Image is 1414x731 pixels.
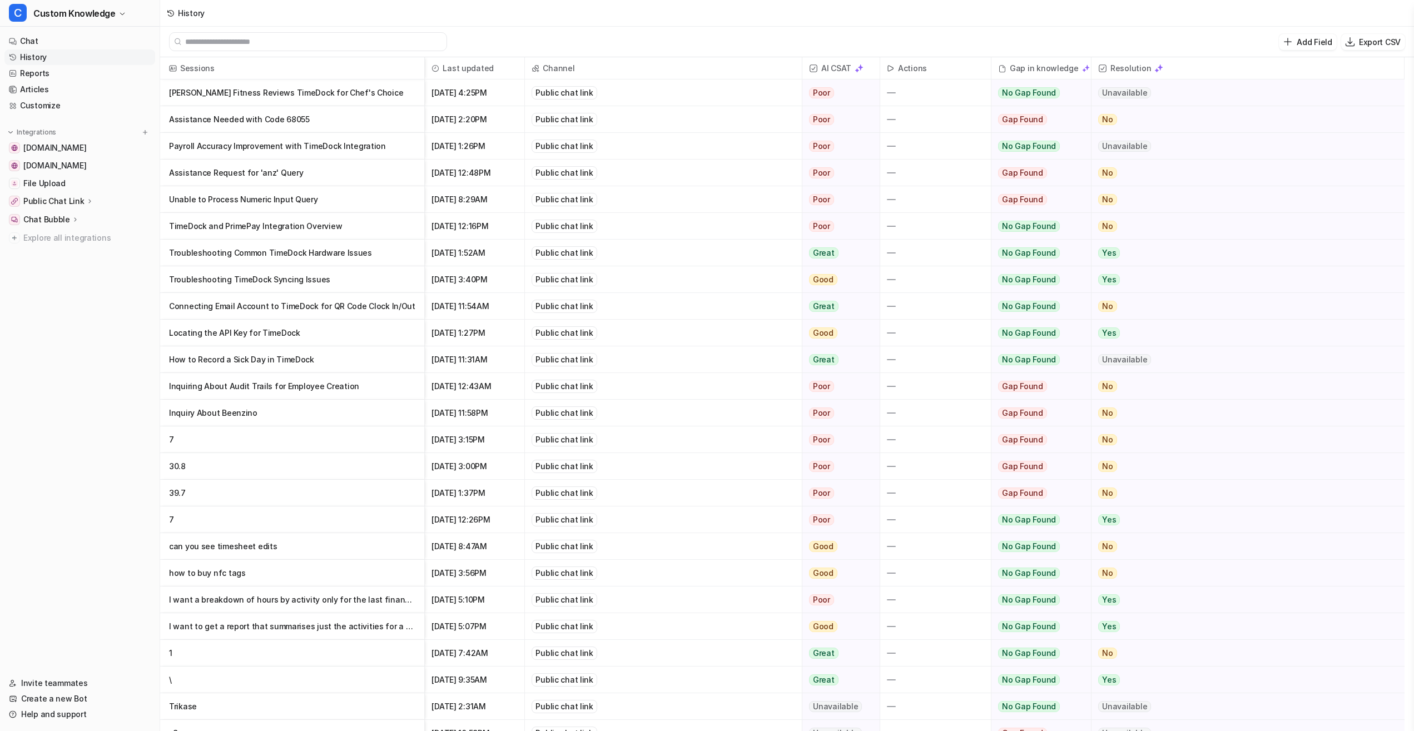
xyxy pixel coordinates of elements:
a: timedock.com[DOMAIN_NAME] [4,140,155,156]
button: No Gap Found [991,79,1083,106]
span: [DATE] 12:16PM [429,213,520,240]
span: No [1098,541,1117,552]
button: No Gap Found [991,613,1083,640]
img: timedock.com [11,145,18,151]
span: No Gap Found [998,87,1060,98]
button: No [1091,373,1378,400]
span: No Gap Found [998,354,1060,365]
button: Yes [1091,586,1378,613]
span: Yes [1098,327,1120,339]
span: [DATE] 8:29AM [429,186,520,213]
button: No Gap Found [991,506,1083,533]
span: Gap Found [998,194,1047,205]
span: [DATE] 7:42AM [429,640,520,667]
span: Explore all integrations [23,229,151,247]
p: I want a breakdown of hours by activity only for the last financial year [169,586,415,613]
div: Public chat link [532,220,597,233]
p: Troubleshooting TimeDock Syncing Issues [169,266,415,293]
span: Yes [1098,621,1120,632]
span: Poor [809,167,834,178]
button: Poor [802,586,873,613]
span: [DATE] 4:25PM [429,79,520,106]
button: No [1091,560,1378,586]
span: No [1098,568,1117,579]
span: [DATE] 5:10PM [429,586,520,613]
span: Gap Found [998,407,1047,419]
div: Public chat link [532,326,597,340]
img: Public Chat Link [11,198,18,205]
a: Reports [4,66,155,81]
button: No Gap Found [991,533,1083,560]
span: No Gap Found [998,568,1060,579]
button: Great [802,667,873,693]
span: Sessions [165,57,420,79]
div: Gap in knowledge [996,57,1086,79]
span: No Gap Found [998,594,1060,605]
img: Chat Bubble [11,216,18,223]
p: Assistance Needed with Code 68055 [169,106,415,133]
button: Gap Found [991,480,1083,506]
button: Gap Found [991,373,1083,400]
p: Trikase [169,693,415,720]
span: Poor [809,87,834,98]
span: Gap Found [998,167,1047,178]
p: \ [169,667,415,693]
span: C [9,4,27,22]
span: Good [809,568,837,579]
span: Poor [809,141,834,152]
button: Yes [1091,506,1378,533]
p: Unable to Process Numeric Input Query [169,186,415,213]
span: [DATE] 1:37PM [429,480,520,506]
button: No Gap Found [991,640,1083,667]
p: 7 [169,506,415,533]
span: [DATE] 3:40PM [429,266,520,293]
button: Poor [802,506,873,533]
button: Poor [802,480,873,506]
span: No [1098,301,1117,312]
span: No Gap Found [998,141,1060,152]
div: Public chat link [532,647,597,660]
button: No [1091,293,1378,320]
h2: Actions [898,57,927,79]
span: [DATE] 12:26PM [429,506,520,533]
span: No [1098,221,1117,232]
span: [DATE] 11:31AM [429,346,520,373]
p: Connecting Email Account to TimeDock for QR Code Clock In/Out [169,293,415,320]
p: I want to get a report that summarises just the activities for a period [169,613,415,640]
span: [DATE] 1:26PM [429,133,520,160]
p: Troubleshooting Common TimeDock Hardware Issues [169,240,415,266]
span: Great [809,674,839,685]
button: Gap Found [991,106,1083,133]
span: Unavailable [1098,87,1151,98]
div: Public chat link [532,353,597,366]
a: Create a new Bot [4,691,155,707]
button: Poor [802,79,873,106]
span: Unavailable [1098,701,1151,712]
span: No Gap Found [998,674,1060,685]
button: No [1091,160,1378,186]
button: Gap Found [991,400,1083,426]
p: how to buy nfc tags [169,560,415,586]
button: No Gap Found [991,266,1083,293]
div: Public chat link [532,300,597,313]
span: Poor [809,221,834,232]
span: No Gap Found [998,301,1060,312]
button: Export CSV [1341,34,1405,50]
button: Great [802,640,873,667]
span: No Gap Found [998,274,1060,285]
div: Public chat link [532,593,597,606]
span: Great [809,354,839,365]
p: can you see timesheet edits [169,533,415,560]
span: Poor [809,407,834,419]
span: Gap Found [998,114,1047,125]
img: File Upload [11,180,18,187]
span: No [1098,461,1117,472]
span: No [1098,114,1117,125]
span: No [1098,381,1117,392]
div: Public chat link [532,193,597,206]
span: [DATE] 3:00PM [429,453,520,480]
button: Great [802,293,873,320]
span: [DATE] 2:31AM [429,693,520,720]
span: [DATE] 12:43AM [429,373,520,400]
button: Great [802,346,873,373]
